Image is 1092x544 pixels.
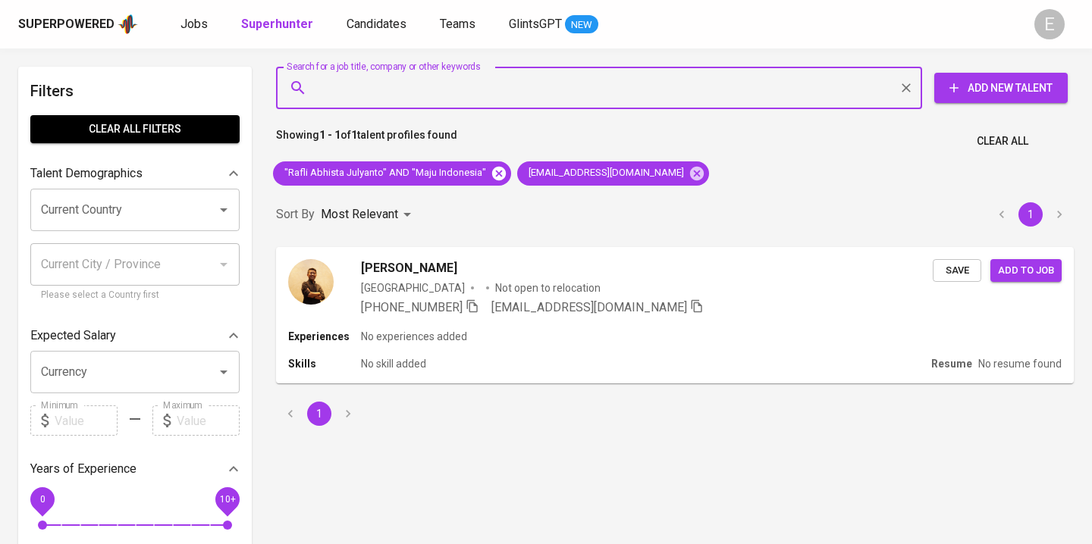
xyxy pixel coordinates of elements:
[41,288,229,303] p: Please select a Country first
[30,164,143,183] p: Talent Demographics
[241,17,313,31] b: Superhunter
[1034,9,1065,39] div: E
[940,262,974,280] span: Save
[39,494,45,505] span: 0
[361,329,467,344] p: No experiences added
[321,201,416,229] div: Most Relevant
[288,329,361,344] p: Experiences
[440,15,479,34] a: Teams
[978,356,1062,371] p: No resume found
[273,166,495,180] span: "Rafli Abhista Julyanto" AND "Maju Indonesia"
[896,77,917,98] button: Clear
[118,13,138,36] img: app logo
[30,454,240,484] div: Years of Experience
[977,132,1028,151] span: Clear All
[361,356,426,371] p: No skill added
[18,16,115,33] div: Superpowered
[998,262,1054,280] span: Add to job
[30,115,240,143] button: Clear All filters
[509,15,598,34] a: GlintsGPT NEW
[321,205,398,224] p: Most Relevant
[30,320,240,351] div: Expected Salary
[361,280,465,295] div: [GEOGRAPHIC_DATA]
[347,15,409,34] a: Candidates
[931,356,972,371] p: Resume
[946,79,1056,98] span: Add New Talent
[361,300,463,314] span: [PHONE_NUMBER]
[30,79,240,103] h6: Filters
[276,247,1074,383] a: [PERSON_NAME][GEOGRAPHIC_DATA]Not open to relocation[PHONE_NUMBER] [EMAIL_ADDRESS][DOMAIN_NAME] S...
[288,259,334,305] img: 19c76bda4f057b367e09c02915a57528.jpg
[351,129,357,141] b: 1
[30,158,240,189] div: Talent Demographics
[180,15,211,34] a: Jobs
[971,127,1034,155] button: Clear All
[180,17,208,31] span: Jobs
[987,202,1074,227] nav: pagination navigation
[273,161,511,186] div: "Rafli Abhista Julyanto" AND "Maju Indonesia"
[1018,202,1043,227] button: page 1
[934,73,1068,103] button: Add New Talent
[30,460,136,478] p: Years of Experience
[509,17,562,31] span: GlintsGPT
[276,402,362,426] nav: pagination navigation
[276,205,315,224] p: Sort By
[288,356,361,371] p: Skills
[219,494,235,505] span: 10+
[276,127,457,155] p: Showing of talent profiles found
[213,361,234,383] button: Open
[495,280,601,295] p: Not open to relocation
[42,120,227,139] span: Clear All filters
[177,405,240,436] input: Value
[30,327,116,345] p: Expected Salary
[517,166,693,180] span: [EMAIL_ADDRESS][DOMAIN_NAME]
[307,402,331,426] button: page 1
[213,199,234,220] button: Open
[361,259,457,277] span: [PERSON_NAME]
[990,259,1062,283] button: Add to job
[347,17,406,31] span: Candidates
[517,161,709,186] div: [EMAIL_ADDRESS][DOMAIN_NAME]
[565,17,598,33] span: NEW
[18,13,138,36] a: Superpoweredapp logo
[319,129,340,141] b: 1 - 1
[933,259,981,283] button: Save
[491,300,687,314] span: [EMAIL_ADDRESS][DOMAIN_NAME]
[241,15,316,34] a: Superhunter
[55,405,118,436] input: Value
[440,17,475,31] span: Teams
